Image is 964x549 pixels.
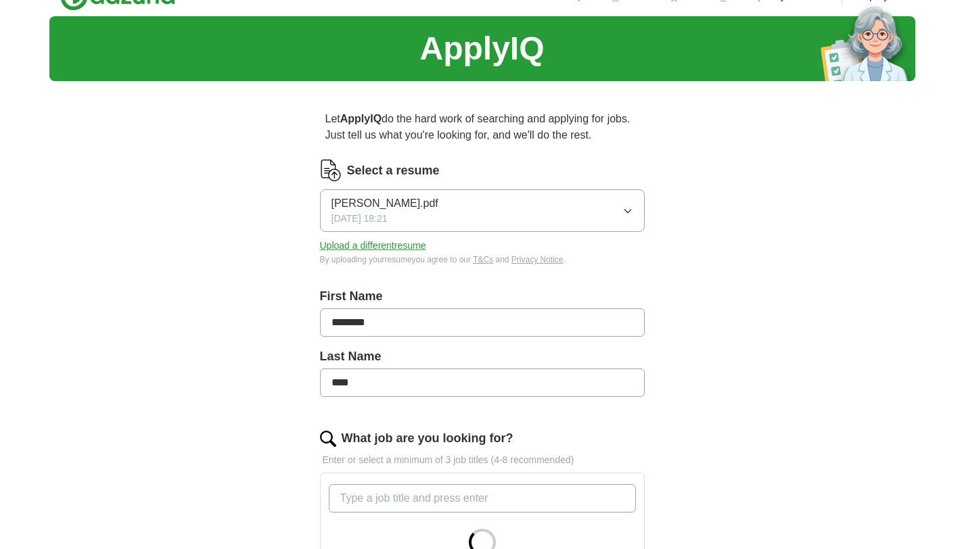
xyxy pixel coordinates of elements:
span: [DATE] 18:21 [331,212,388,226]
button: [PERSON_NAME].pdf[DATE] 18:21 [320,189,645,232]
label: First Name [320,287,645,306]
label: Select a resume [347,162,440,180]
button: Upload a differentresume [320,239,426,253]
img: CV Icon [320,160,342,181]
p: Let do the hard work of searching and applying for jobs. Just tell us what you're looking for, an... [320,105,645,149]
p: Enter or select a minimum of 3 job titles (4-8 recommended) [320,453,645,467]
a: T&Cs [473,255,493,264]
label: Last Name [320,348,645,366]
img: search.png [320,431,336,447]
input: Type a job title and press enter [329,484,636,512]
div: By uploading your resume you agree to our and . [320,254,645,266]
a: Privacy Notice [511,255,564,264]
strong: ApplyIQ [340,113,382,124]
span: [PERSON_NAME].pdf [331,195,438,212]
h1: ApplyIQ [419,24,544,73]
label: What job are you looking for? [342,429,513,448]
